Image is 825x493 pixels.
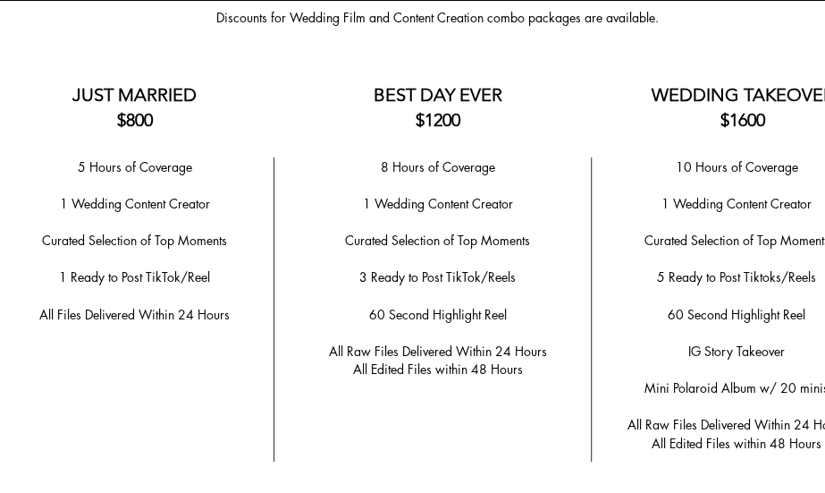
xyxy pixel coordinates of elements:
[72,83,197,105] span: JUST MARRIED
[668,305,805,322] span: 60 Second Highlight Reel
[117,108,153,130] span: $800
[329,342,547,359] span: All Raw Files Delivered Within 24 Hours
[345,231,530,248] span: ​Curated Selection of Top Moments
[652,434,821,451] span: All Edited Files within 48 Hours
[353,360,523,377] span: All Edited Files within 48 Hours
[39,305,230,322] span: All Files Delivered Within 24 Hours
[381,157,495,174] span: 8 Hours of Coverage
[363,194,513,211] span: 1 Wedding Content Creator
[369,305,507,322] span: 60 Second Highlight Reel
[42,231,227,248] span: ​Curated Selection of Top Moments
[676,157,798,174] span: 10 Hours of Coverage
[216,9,659,26] span: Discounts for Wedding Film and Content Creation combo packages are available.
[359,268,516,285] span: 3 Ready to Post TikTok/Reels
[59,268,210,285] span: 1 Ready to Post TikTok/Reel
[374,83,502,130] span: BEST DAY EVER $1200
[78,157,192,174] span: 5 Hours of Coverage
[60,194,210,211] span: 1 Wedding Content Creator
[657,268,816,285] span: 5 Ready to Post Tiktoks/Reels
[688,342,785,359] span: IG Story Takeover
[661,194,812,211] span: 1 Wedding Content Creator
